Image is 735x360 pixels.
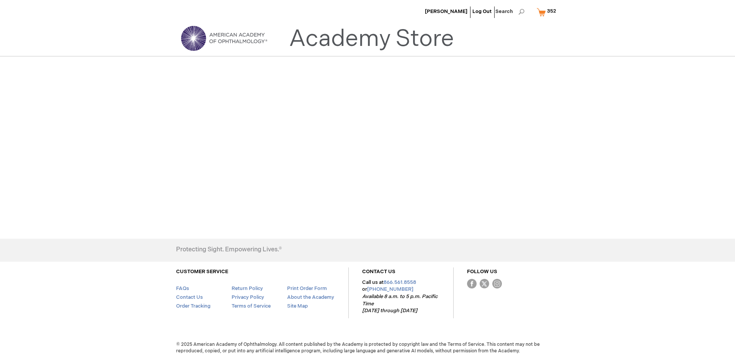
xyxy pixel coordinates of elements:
a: Academy Store [289,25,454,53]
a: CUSTOMER SERVICE [176,269,228,275]
a: FOLLOW US [467,269,497,275]
a: FAQs [176,285,189,292]
a: 866.561.8558 [384,279,416,285]
span: 352 [547,8,556,14]
img: instagram [492,279,502,288]
h4: Protecting Sight. Empowering Lives.® [176,246,282,253]
a: Log Out [472,8,492,15]
a: Contact Us [176,294,203,300]
a: [PHONE_NUMBER] [367,286,413,292]
a: Site Map [287,303,308,309]
a: Privacy Policy [232,294,264,300]
a: Return Policy [232,285,263,292]
a: [PERSON_NAME] [425,8,467,15]
img: Twitter [480,279,489,288]
img: Facebook [467,279,477,288]
a: 352 [535,5,561,19]
a: Terms of Service [232,303,271,309]
a: CONTACT US [362,269,395,275]
a: Order Tracking [176,303,211,309]
em: Available 8 a.m. to 5 p.m. Pacific Time [DATE] through [DATE] [362,293,438,314]
p: Call us at or [362,279,440,314]
span: Search [495,4,524,19]
a: Print Order Form [287,285,327,292]
span: © 2025 American Academy of Ophthalmology. All content published by the Academy is protected by co... [170,341,565,354]
a: About the Academy [287,294,334,300]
